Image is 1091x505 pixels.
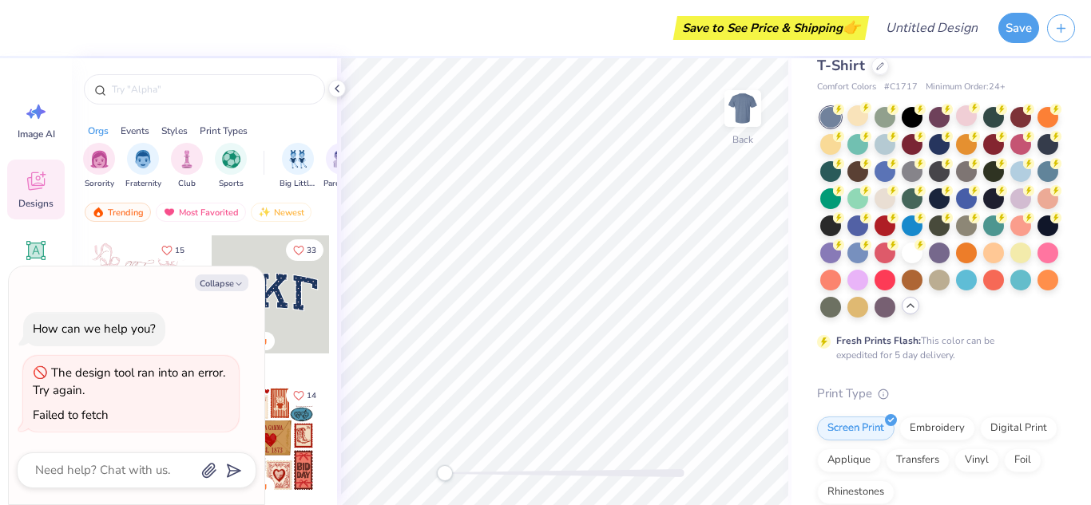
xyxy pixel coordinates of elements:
[85,203,151,222] div: Trending
[83,143,115,190] div: filter for Sorority
[125,178,161,190] span: Fraternity
[899,416,975,440] div: Embroidery
[307,392,316,400] span: 14
[92,207,105,218] img: trending.gif
[156,203,246,222] div: Most Favorited
[980,416,1057,440] div: Digital Print
[323,143,360,190] button: filter button
[134,150,152,168] img: Fraternity Image
[817,385,1059,403] div: Print Type
[161,124,188,138] div: Styles
[286,239,323,261] button: Like
[85,178,114,190] span: Sorority
[178,178,196,190] span: Club
[884,81,918,94] span: # C1717
[817,448,881,472] div: Applique
[90,150,109,168] img: Sorority Image
[873,12,990,44] input: Untitled Design
[178,150,196,168] img: Club Image
[437,465,453,481] div: Accessibility label
[110,81,315,97] input: Try "Alpha"
[83,143,115,190] button: filter button
[732,132,753,147] div: Back
[727,93,759,124] img: Back
[258,207,271,218] img: newest.gif
[125,143,161,190] button: filter button
[175,247,184,254] span: 15
[121,124,149,138] div: Events
[286,385,323,406] button: Like
[33,407,109,423] div: Failed to fetch
[836,333,1033,362] div: This color can be expedited for 5 day delivery.
[836,334,921,347] strong: Fresh Prints Flash:
[333,150,351,168] img: Parent's Weekend Image
[817,480,895,504] div: Rhinestones
[171,143,203,190] button: filter button
[33,321,156,337] div: How can we help you?
[219,178,244,190] span: Sports
[171,143,203,190] div: filter for Club
[33,365,225,399] div: The design tool ran into an error. Try again.
[323,143,360,190] div: filter for Parent's Weekend
[195,274,248,291] button: Collapse
[886,448,950,472] div: Transfers
[88,124,109,138] div: Orgs
[163,207,176,218] img: most_fav.gif
[307,247,316,254] span: 33
[323,178,360,190] span: Parent's Weekend
[817,81,876,94] span: Comfort Colors
[154,239,192,261] button: Like
[843,18,860,37] span: 👉
[200,124,248,138] div: Print Types
[289,150,307,168] img: Big Little Reveal Image
[18,128,55,140] span: Image AI
[280,143,316,190] div: filter for Big Little Reveal
[251,203,311,222] div: Newest
[215,143,247,190] div: filter for Sports
[998,13,1039,43] button: Save
[125,143,161,190] div: filter for Fraternity
[817,416,895,440] div: Screen Print
[1004,448,1041,472] div: Foil
[280,143,316,190] button: filter button
[926,81,1006,94] span: Minimum Order: 24 +
[280,178,316,190] span: Big Little Reveal
[954,448,999,472] div: Vinyl
[215,143,247,190] button: filter button
[18,197,54,210] span: Designs
[222,150,240,168] img: Sports Image
[677,16,865,40] div: Save to See Price & Shipping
